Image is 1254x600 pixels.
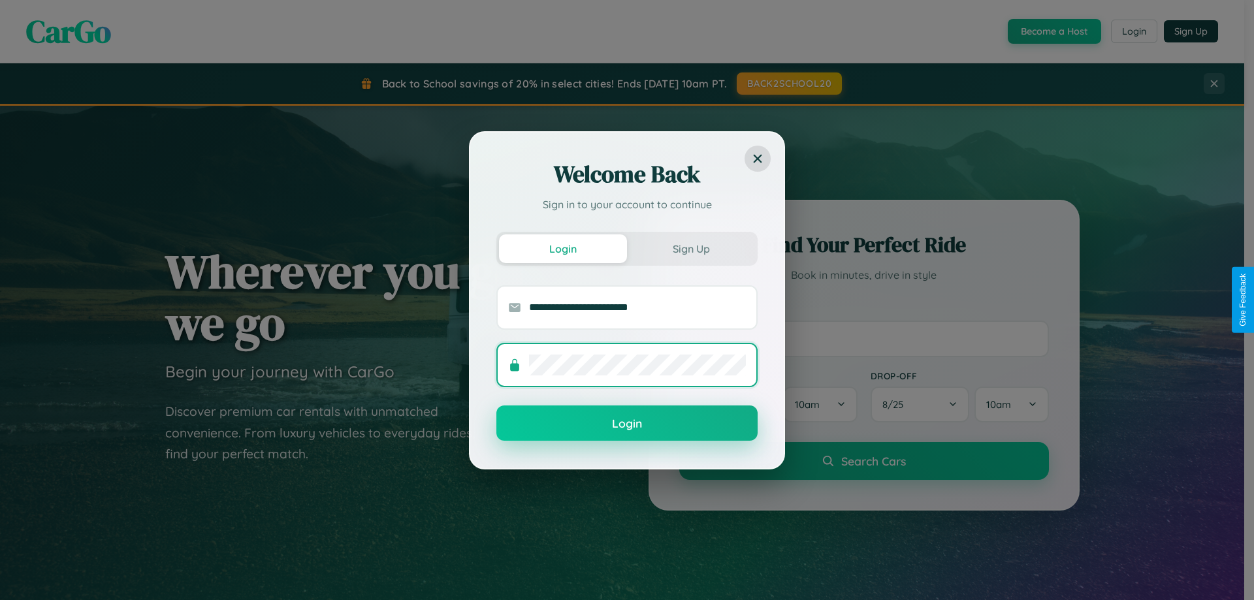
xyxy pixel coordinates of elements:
[1238,274,1247,326] div: Give Feedback
[627,234,755,263] button: Sign Up
[496,197,758,212] p: Sign in to your account to continue
[496,159,758,190] h2: Welcome Back
[499,234,627,263] button: Login
[496,405,758,441] button: Login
